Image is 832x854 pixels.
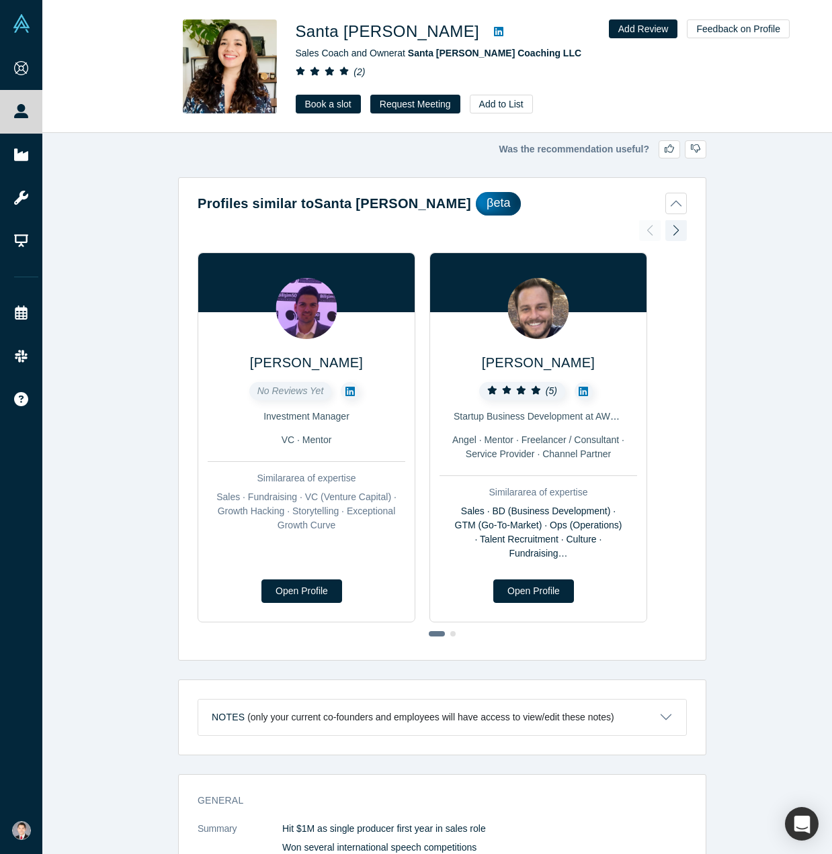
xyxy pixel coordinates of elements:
span: Sales · Fundraising · VC (Venture Capital) · Growth Hacking · Storytelling · Exceptional Growth C... [216,491,397,530]
a: Open Profile [261,579,342,603]
button: Profiles similar toSanta [PERSON_NAME]βeta [198,192,687,216]
button: Feedback on Profile [687,19,790,38]
img: Matt Vail's Profile Image [508,278,569,339]
p: Hit $1M as single producer first year in sales role [282,822,687,836]
h2: Profiles similar to Santa [PERSON_NAME] [198,193,471,213]
span: Startup Business Development at AWS / Amazon [454,411,659,422]
button: Add to List [470,95,533,113]
p: (only your current co-founders and employees will have access to view/edit these notes) [247,712,614,723]
div: Was the recommendation useful? [178,140,706,158]
a: [PERSON_NAME] [250,355,363,370]
i: ( 5 ) [546,385,557,396]
h1: Santa [PERSON_NAME] [296,19,480,44]
a: Book a slot [296,95,361,113]
div: VC · Mentor [208,433,405,447]
a: Open Profile [493,579,574,603]
a: [PERSON_NAME] [482,355,595,370]
h3: Notes [212,710,245,724]
div: Angel · Mentor · Freelancer / Consultant · Service Provider · Channel Partner [440,433,637,461]
span: Sales Coach and Owner at [296,48,582,58]
button: Add Review [609,19,678,38]
img: Alchemist Vault Logo [12,14,31,33]
div: Sales · BD (Business Development) · GTM (Go-To-Market) · Ops (Operations) · Talent Recruitment · ... [440,504,637,561]
button: Request Meeting [370,95,460,113]
img: Santa Victorio's Profile Image [183,19,277,113]
button: Notes (only your current co-founders and employees will have access to view/edit these notes) [198,700,686,735]
img: Batuhan Ulutuncel's Profile Image [276,278,337,339]
img: Ethan Yang's Account [12,821,31,840]
a: Santa [PERSON_NAME] Coaching LLC [408,48,581,58]
span: Investment Manager [263,411,349,422]
div: Similar area of expertise [208,471,405,485]
h3: General [198,794,668,808]
div: Similar area of expertise [440,485,637,500]
span: No Reviews Yet [257,385,324,396]
div: βeta [476,192,521,216]
i: ( 2 ) [353,66,365,77]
